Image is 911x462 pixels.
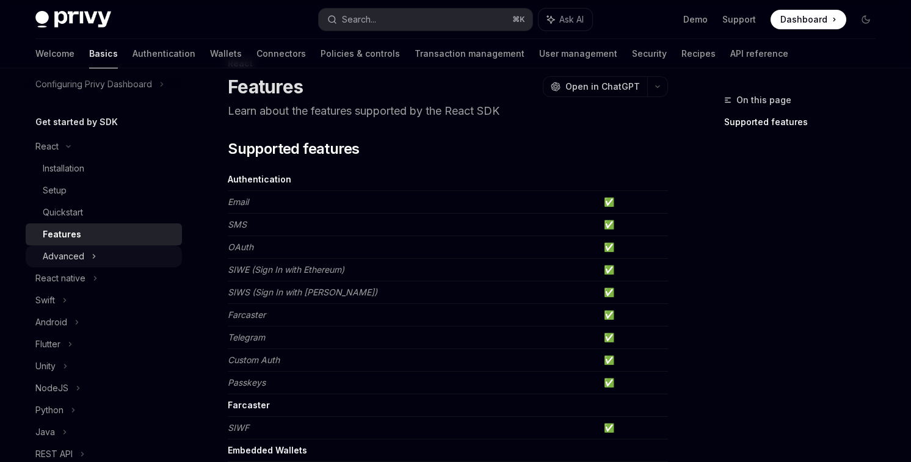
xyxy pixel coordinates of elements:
[228,445,307,455] strong: Embedded Wallets
[512,15,525,24] span: ⌘ K
[856,10,876,29] button: Toggle dark mode
[771,10,846,29] a: Dashboard
[228,422,249,433] em: SIWF
[26,179,182,201] a: Setup
[321,39,400,68] a: Policies & controls
[89,39,118,68] a: Basics
[35,39,74,68] a: Welcome
[35,271,85,286] div: React native
[35,425,55,439] div: Java
[43,183,67,198] div: Setup
[415,39,524,68] a: Transaction management
[35,11,111,28] img: dark logo
[35,359,56,374] div: Unity
[539,9,592,31] button: Ask AI
[599,304,668,327] td: ✅
[35,315,67,330] div: Android
[228,332,265,342] em: Telegram
[35,447,73,461] div: REST API
[132,39,195,68] a: Authentication
[35,293,55,308] div: Swift
[210,39,242,68] a: Wallets
[228,309,266,320] em: Farcaster
[228,219,247,229] em: SMS
[43,161,84,176] div: Installation
[35,115,118,129] h5: Get started by SDK
[543,76,647,97] button: Open in ChatGPT
[632,39,667,68] a: Security
[736,93,791,107] span: On this page
[539,39,617,68] a: User management
[228,103,668,120] p: Learn about the features supported by the React SDK
[228,355,280,365] em: Custom Auth
[43,227,81,242] div: Features
[342,12,376,27] div: Search...
[228,174,291,184] strong: Authentication
[722,13,756,26] a: Support
[35,403,64,417] div: Python
[319,9,532,31] button: Search...⌘K
[599,327,668,349] td: ✅
[228,139,359,159] span: Supported features
[559,13,584,26] span: Ask AI
[26,201,182,223] a: Quickstart
[599,349,668,372] td: ✅
[26,157,182,179] a: Installation
[228,76,303,98] h1: Features
[599,281,668,304] td: ✅
[26,223,182,245] a: Features
[599,259,668,281] td: ✅
[681,39,716,68] a: Recipes
[724,112,885,132] a: Supported features
[730,39,788,68] a: API reference
[35,381,68,395] div: NodeJS
[599,372,668,394] td: ✅
[599,236,668,259] td: ✅
[43,249,84,264] div: Advanced
[599,214,668,236] td: ✅
[228,377,266,388] em: Passkeys
[35,139,59,154] div: React
[599,417,668,439] td: ✅
[683,13,708,26] a: Demo
[228,287,377,297] em: SIWS (Sign In with [PERSON_NAME])
[256,39,306,68] a: Connectors
[228,242,253,252] em: OAuth
[228,197,249,207] em: Email
[599,191,668,214] td: ✅
[228,400,270,410] strong: Farcaster
[43,205,83,220] div: Quickstart
[35,337,60,352] div: Flutter
[780,13,827,26] span: Dashboard
[228,264,344,275] em: SIWE (Sign In with Ethereum)
[565,81,640,93] span: Open in ChatGPT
